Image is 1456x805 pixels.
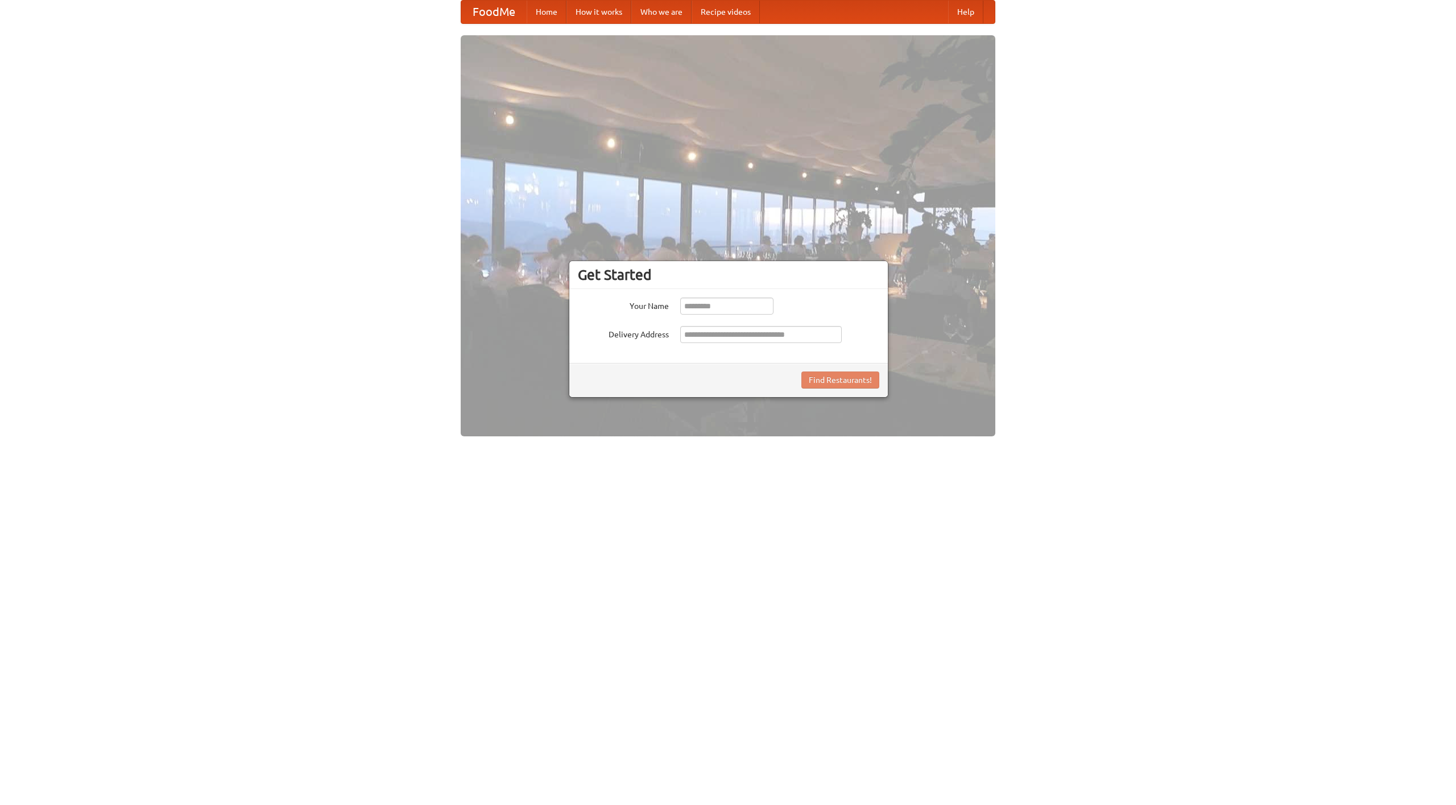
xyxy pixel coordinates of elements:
label: Your Name [578,298,669,312]
a: Who we are [631,1,692,23]
a: Recipe videos [692,1,760,23]
a: Home [527,1,566,23]
h3: Get Started [578,266,879,283]
label: Delivery Address [578,326,669,340]
a: FoodMe [461,1,527,23]
a: How it works [566,1,631,23]
button: Find Restaurants! [801,371,879,389]
a: Help [948,1,983,23]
